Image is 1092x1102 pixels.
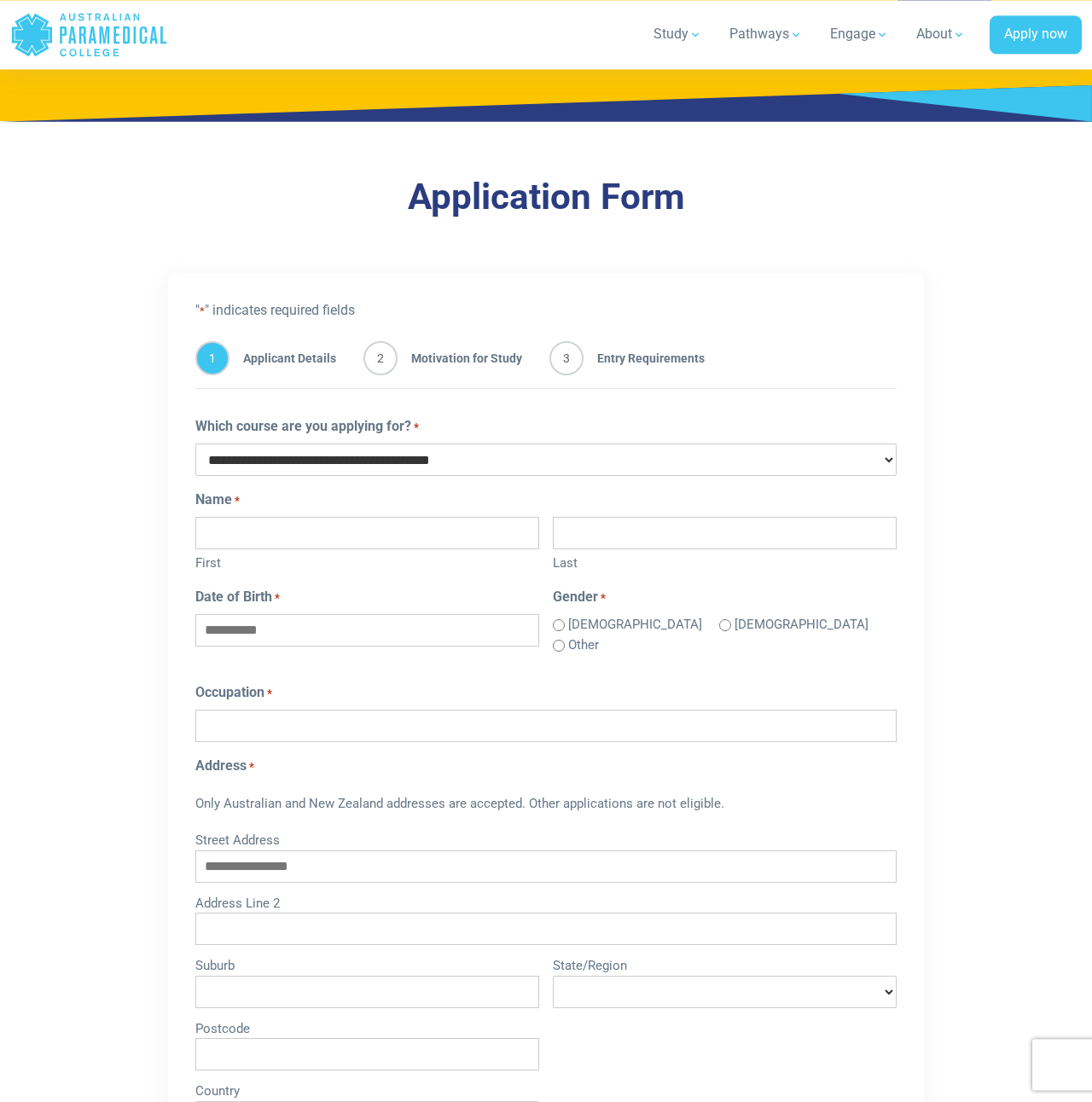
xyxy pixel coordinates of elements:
[584,341,705,375] span: Entry Requirements
[643,10,712,58] a: Study
[553,549,897,573] label: Last
[195,1077,539,1101] label: Country
[549,341,584,375] span: 3
[195,587,280,607] label: Date of Birth
[195,300,897,321] p: " " indicates required fields
[363,341,398,375] span: 2
[195,549,539,573] label: First
[553,587,897,607] legend: Gender
[568,615,702,635] label: [DEMOGRAPHIC_DATA]
[906,10,976,58] a: About
[408,176,685,217] a: Application Form
[195,890,897,913] label: Address Line 2
[229,341,336,375] span: Applicant Details
[195,1015,539,1039] label: Postcode
[195,416,419,437] label: Which course are you applying for?
[990,15,1082,55] a: Apply now
[719,10,813,58] a: Pathways
[820,10,899,58] a: Engage
[735,615,868,635] label: [DEMOGRAPHIC_DATA]
[398,341,522,375] span: Motivation for Study
[195,756,897,776] legend: Address
[195,783,897,827] div: Only Australian and New Zealand addresses are accepted. Other applications are not eligible.
[568,635,599,655] label: Other
[553,952,897,976] label: State/Region
[195,682,272,703] label: Occupation
[195,826,897,850] label: Street Address
[10,7,168,62] a: Australian Paramedical College
[195,490,897,510] legend: Name
[195,341,229,375] span: 1
[195,952,539,976] label: Suburb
